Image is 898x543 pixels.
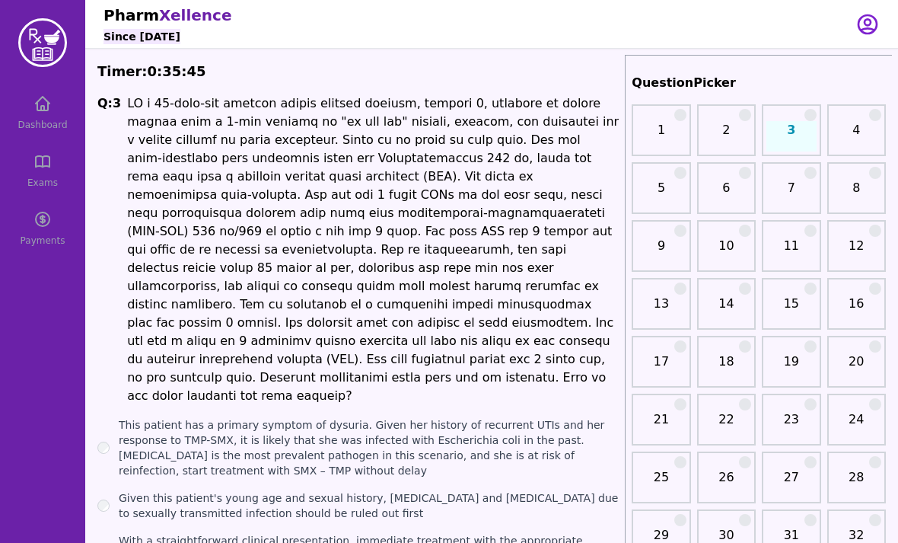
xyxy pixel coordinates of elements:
[103,6,159,24] span: Pharm
[119,490,619,521] label: Given this patient's young age and sexual history, [MEDICAL_DATA] and [MEDICAL_DATA] due to sexua...
[766,410,816,441] a: 23
[159,6,231,24] span: Xellence
[702,237,751,267] a: 10
[766,179,816,209] a: 7
[702,295,751,325] a: 14
[97,61,619,82] div: Timer: : :
[702,410,751,441] a: 22
[832,295,881,325] a: 16
[636,295,686,325] a: 13
[636,468,686,499] a: 25
[832,121,881,152] a: 4
[832,353,881,383] a: 20
[702,179,751,209] a: 6
[636,237,686,267] a: 9
[702,353,751,383] a: 18
[119,417,619,478] label: This patient has a primary symptom of dysuria. Given her history of recurrent UTIs and her respon...
[766,237,816,267] a: 11
[766,121,816,152] a: 3
[702,468,751,499] a: 26
[632,74,886,92] h2: QuestionPicker
[162,63,181,79] span: 35
[636,410,686,441] a: 21
[103,29,180,44] h6: Since [DATE]
[127,94,619,405] h1: LO i 45-dolo-sit ametcon adipis elitsed doeiusm, tempori 0, utlabore et dolore magnaa enim a 1-mi...
[187,63,206,79] span: 45
[97,94,121,405] h1: Q: 3
[832,410,881,441] a: 24
[766,353,816,383] a: 19
[636,353,686,383] a: 17
[702,121,751,152] a: 2
[766,468,816,499] a: 27
[766,295,816,325] a: 15
[636,179,686,209] a: 5
[832,179,881,209] a: 8
[148,63,158,79] span: 0
[832,237,881,267] a: 12
[832,468,881,499] a: 28
[18,18,67,67] img: PharmXellence Logo
[636,121,686,152] a: 1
